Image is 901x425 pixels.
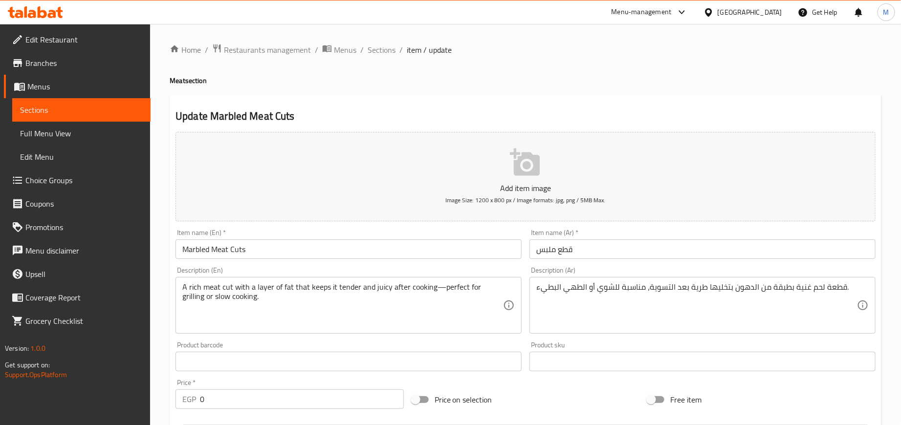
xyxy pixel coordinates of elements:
[4,28,151,51] a: Edit Restaurant
[4,262,151,286] a: Upsell
[224,44,311,56] span: Restaurants management
[399,44,403,56] li: /
[315,44,318,56] li: /
[191,182,860,194] p: Add item image
[4,169,151,192] a: Choice Groups
[12,145,151,169] a: Edit Menu
[182,282,503,329] textarea: A rich meat cut with a layer of fat that keeps it tender and juicy after cooking—perfect for gril...
[176,239,522,259] input: Enter name En
[212,43,311,56] a: Restaurants management
[12,98,151,122] a: Sections
[30,342,45,355] span: 1.0.0
[170,43,881,56] nav: breadcrumb
[25,57,143,69] span: Branches
[322,43,356,56] a: Menus
[4,51,151,75] a: Branches
[334,44,356,56] span: Menus
[5,368,67,381] a: Support.OpsPlatform
[25,221,143,233] span: Promotions
[407,44,452,56] span: item / update
[25,198,143,210] span: Coupons
[4,192,151,215] a: Coupons
[5,359,50,371] span: Get support on:
[368,44,396,56] a: Sections
[536,282,857,329] textarea: قطعة لحم غنية بطبقة من الدهون بتخليها طرية بعد التسوية، مناسبة للشوي أو الطهي البطيء.
[5,342,29,355] span: Version:
[20,127,143,139] span: Full Menu View
[612,6,672,18] div: Menu-management
[176,109,876,124] h2: Update Marbled Meat Cuts
[4,75,151,98] a: Menus
[25,174,143,186] span: Choice Groups
[25,315,143,327] span: Grocery Checklist
[4,239,151,262] a: Menu disclaimer
[25,245,143,256] span: Menu disclaimer
[200,389,404,409] input: Please enter price
[446,194,606,206] span: Image Size: 1200 x 800 px / Image formats: jpg, png / 5MB Max.
[670,394,702,405] span: Free item
[170,44,201,56] a: Home
[182,393,196,405] p: EGP
[25,34,143,45] span: Edit Restaurant
[529,352,876,371] input: Please enter product sku
[176,132,876,221] button: Add item imageImage Size: 1200 x 800 px / Image formats: jpg, png / 5MB Max.
[883,7,889,18] span: M
[25,292,143,303] span: Coverage Report
[435,394,492,405] span: Price on selection
[12,122,151,145] a: Full Menu View
[20,151,143,163] span: Edit Menu
[529,239,876,259] input: Enter name Ar
[20,104,143,116] span: Sections
[25,268,143,280] span: Upsell
[205,44,208,56] li: /
[4,309,151,333] a: Grocery Checklist
[360,44,364,56] li: /
[170,76,881,85] h4: Meat section
[4,286,151,309] a: Coverage Report
[176,352,522,371] input: Please enter product barcode
[718,7,782,18] div: [GEOGRAPHIC_DATA]
[27,81,143,92] span: Menus
[4,215,151,239] a: Promotions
